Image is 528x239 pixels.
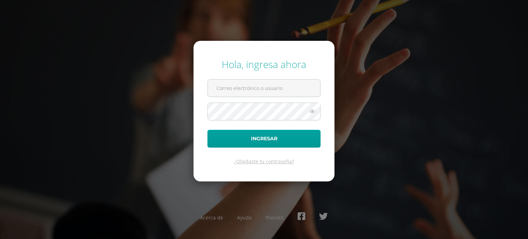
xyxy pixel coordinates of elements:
[207,130,321,148] button: Ingresar
[237,214,252,221] a: Ayuda
[208,80,320,97] input: Correo electrónico o usuario
[266,214,284,221] a: Presskit
[234,158,294,165] a: ¿Olvidaste tu contraseña?
[207,58,321,71] div: Hola, ingresa ahora
[200,214,223,221] a: Acerca de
